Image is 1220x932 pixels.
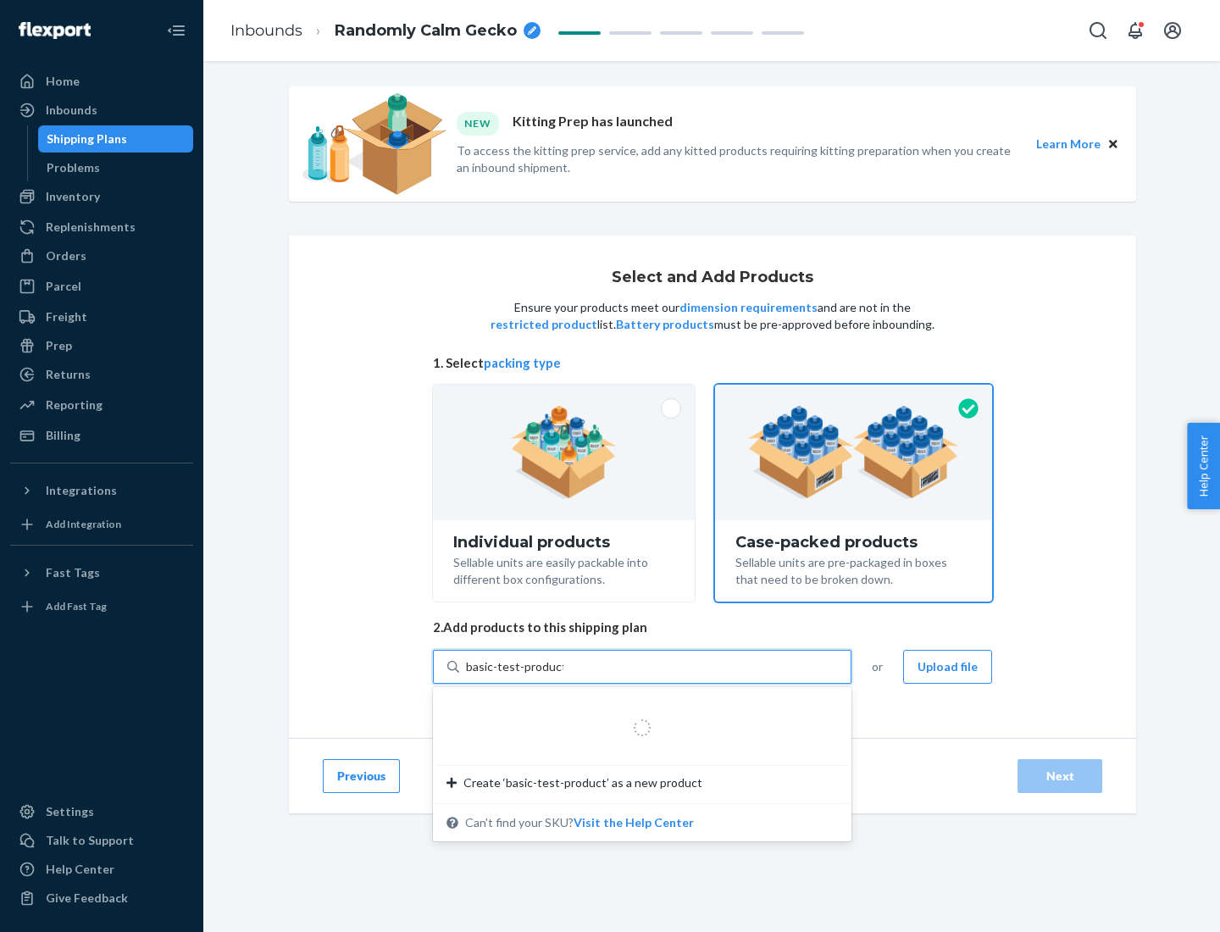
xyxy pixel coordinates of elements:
[616,316,714,333] button: Battery products
[10,68,193,95] a: Home
[511,406,617,499] img: individual-pack.facf35554cb0f1810c75b2bd6df2d64e.png
[433,619,992,636] span: 2. Add products to this shipping plan
[489,299,936,333] p: Ensure your products meet our and are not in the list. must be pre-approved before inbounding.
[10,361,193,388] a: Returns
[1118,14,1152,47] button: Open notifications
[10,214,193,241] a: Replenishments
[10,273,193,300] a: Parcel
[1018,759,1102,793] button: Next
[38,125,194,153] a: Shipping Plans
[679,299,818,316] button: dimension requirements
[10,332,193,359] a: Prep
[46,832,134,849] div: Talk to Support
[10,303,193,330] a: Freight
[10,477,193,504] button: Integrations
[10,97,193,124] a: Inbounds
[466,658,563,675] input: Create ‘basic-test-product’ as a new productCan't find your SKU?Visit the Help Center
[10,559,193,586] button: Fast Tags
[1104,135,1123,153] button: Close
[1156,14,1189,47] button: Open account menu
[46,427,80,444] div: Billing
[230,21,302,40] a: Inbounds
[748,406,959,499] img: case-pack.59cecea509d18c883b923b81aeac6d0b.png
[46,564,100,581] div: Fast Tags
[735,534,972,551] div: Case-packed products
[159,14,193,47] button: Close Navigation
[323,759,400,793] button: Previous
[433,354,992,372] span: 1. Select
[46,803,94,820] div: Settings
[47,159,100,176] div: Problems
[46,188,100,205] div: Inventory
[735,551,972,588] div: Sellable units are pre-packaged in boxes that need to be broken down.
[457,112,499,135] div: NEW
[465,814,694,831] span: Can't find your SKU?
[46,366,91,383] div: Returns
[453,534,674,551] div: Individual products
[38,154,194,181] a: Problems
[10,827,193,854] a: Talk to Support
[46,397,103,413] div: Reporting
[612,269,813,286] h1: Select and Add Products
[10,391,193,419] a: Reporting
[903,650,992,684] button: Upload file
[46,482,117,499] div: Integrations
[46,337,72,354] div: Prep
[513,112,673,135] p: Kitting Prep has launched
[46,73,80,90] div: Home
[1187,423,1220,509] button: Help Center
[46,861,114,878] div: Help Center
[46,517,121,531] div: Add Integration
[1032,768,1088,785] div: Next
[872,658,883,675] span: or
[484,354,561,372] button: packing type
[10,242,193,269] a: Orders
[457,142,1021,176] p: To access the kitting prep service, add any kitted products requiring kitting preparation when yo...
[574,814,694,831] button: Create ‘basic-test-product’ as a new productCan't find your SKU?
[10,798,193,825] a: Settings
[453,551,674,588] div: Sellable units are easily packable into different box configurations.
[10,856,193,883] a: Help Center
[10,885,193,912] button: Give Feedback
[46,102,97,119] div: Inbounds
[46,219,136,236] div: Replenishments
[10,511,193,538] a: Add Integration
[46,308,87,325] div: Freight
[47,130,127,147] div: Shipping Plans
[19,22,91,39] img: Flexport logo
[463,774,702,791] span: Create ‘basic-test-product’ as a new product
[10,593,193,620] a: Add Fast Tag
[46,890,128,907] div: Give Feedback
[335,20,517,42] span: Randomly Calm Gecko
[46,599,107,613] div: Add Fast Tag
[46,278,81,295] div: Parcel
[46,247,86,264] div: Orders
[217,6,554,56] ol: breadcrumbs
[10,422,193,449] a: Billing
[491,316,597,333] button: restricted product
[10,183,193,210] a: Inventory
[1036,135,1101,153] button: Learn More
[1081,14,1115,47] button: Open Search Box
